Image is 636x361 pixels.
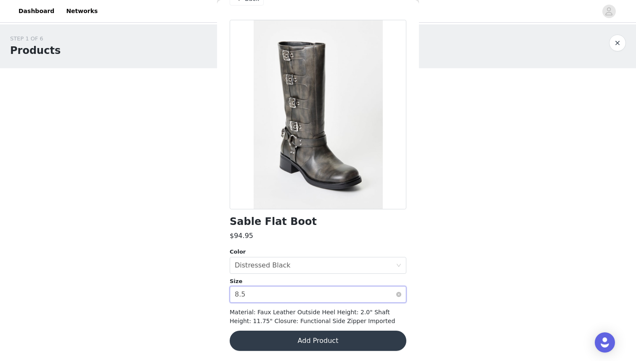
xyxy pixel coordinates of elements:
i: icon: close-circle [396,292,401,297]
h1: Sable Flat Boot [230,216,317,227]
div: Distressed Black [235,257,291,273]
div: Open Intercom Messenger [595,332,615,353]
div: STEP 1 OF 6 [10,35,61,43]
a: Networks [61,2,103,21]
span: Material: Faux Leather Outside Heel Height: 2.0" Shaft Height: 11.75" Closure: Functional Side Zi... [230,309,395,324]
div: avatar [605,5,613,18]
div: 8.5 [235,286,245,302]
h3: $94.95 [230,231,253,241]
div: Color [230,248,406,256]
h1: Products [10,43,61,58]
div: Size [230,277,406,286]
a: Dashboard [13,2,59,21]
button: Add Product [230,331,406,351]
